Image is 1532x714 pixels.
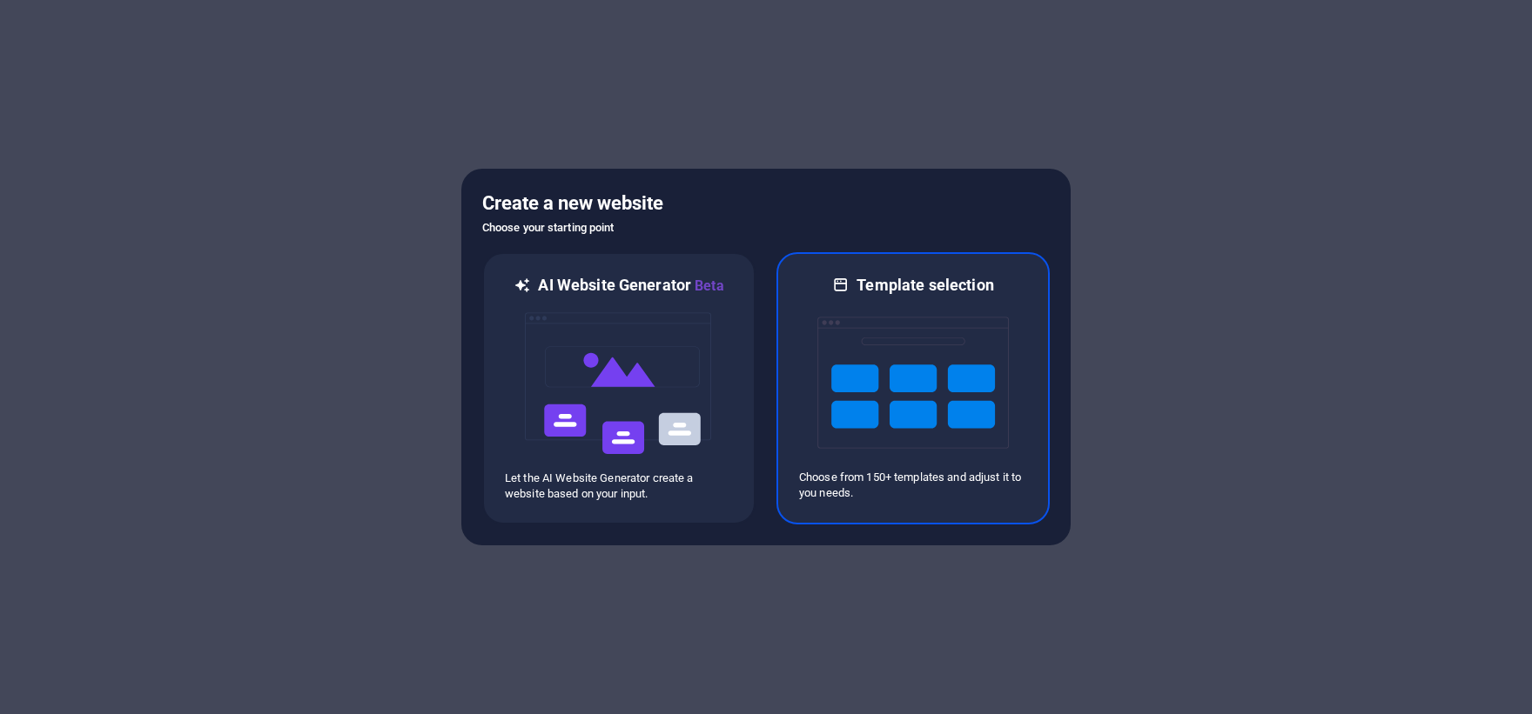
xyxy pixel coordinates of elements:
[776,252,1050,524] div: Template selectionChoose from 150+ templates and adjust it to you needs.
[523,297,715,470] img: ai
[482,190,1050,217] h5: Create a new website
[505,470,733,502] p: Let the AI Website Generator create a website based on your input.
[799,470,1027,501] p: Choose from 150+ templates and adjust it to you needs.
[482,217,1050,238] h6: Choose your starting point
[691,277,724,294] span: Beta
[857,275,993,296] h6: Template selection
[538,275,723,297] h6: AI Website Generator
[482,252,756,524] div: AI Website GeneratorBetaaiLet the AI Website Generator create a website based on your input.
